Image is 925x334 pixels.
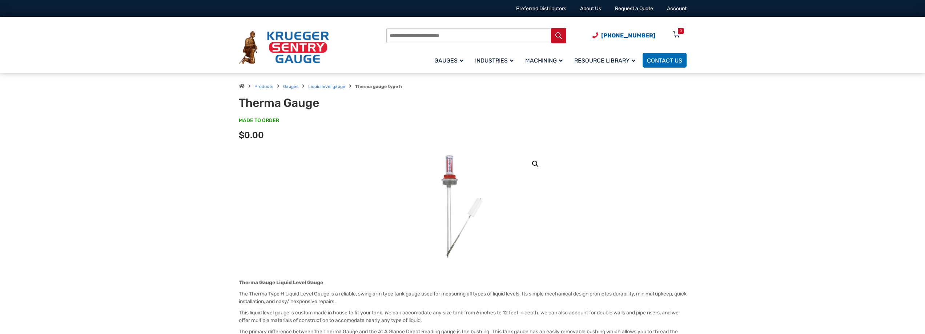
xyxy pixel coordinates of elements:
a: View full-screen image gallery [529,157,542,170]
a: Phone Number (920) 434-8860 [592,31,655,40]
strong: Therma gauge type h [355,84,402,89]
strong: Therma Gauge Liquid Level Gauge [239,279,323,286]
span: Machining [525,57,563,64]
a: Contact Us [643,53,687,68]
span: Gauges [434,57,463,64]
a: Machining [521,52,570,69]
a: Gauges [283,84,298,89]
a: Gauges [430,52,471,69]
a: Products [254,84,273,89]
a: Liquid level gauge [308,84,345,89]
p: This liquid level gauge is custom made in house to fit your tank. We can accomodate any size tank... [239,309,687,324]
h1: Therma Gauge [239,96,418,110]
a: Account [667,5,687,12]
a: Resource Library [570,52,643,69]
img: Therma Gauge [408,152,517,261]
a: Request a Quote [615,5,653,12]
a: Industries [471,52,521,69]
span: [PHONE_NUMBER] [601,32,655,39]
span: Resource Library [574,57,635,64]
span: MADE TO ORDER [239,117,279,124]
a: Preferred Distributors [516,5,566,12]
img: Krueger Sentry Gauge [239,31,329,64]
div: 0 [680,28,682,34]
a: About Us [580,5,601,12]
span: $0.00 [239,130,264,140]
p: The Therma Type H Liquid Level Gauge is a reliable, swing arm type tank gauge used for measuring ... [239,290,687,305]
span: Industries [475,57,514,64]
span: Contact Us [647,57,682,64]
